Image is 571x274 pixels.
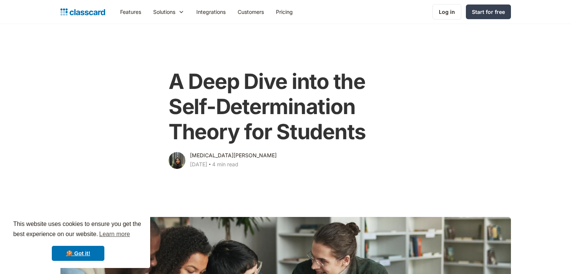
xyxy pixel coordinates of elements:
div: 4 min read [212,160,238,169]
a: home [60,7,105,17]
div: Solutions [153,8,175,16]
div: Start for free [472,8,505,16]
div: [DATE] [190,160,207,169]
a: Log in [432,4,461,20]
a: Pricing [270,3,299,20]
a: Features [114,3,147,20]
div: cookieconsent [6,212,150,268]
div: Solutions [147,3,190,20]
a: dismiss cookie message [52,246,104,261]
h1: A Deep Dive into the Self-Determination Theory for Students [169,69,402,145]
div: Log in [439,8,455,16]
a: Start for free [466,5,511,19]
a: learn more about cookies [98,229,131,240]
a: Customers [232,3,270,20]
div: [MEDICAL_DATA][PERSON_NAME] [190,151,277,160]
a: Integrations [190,3,232,20]
span: This website uses cookies to ensure you get the best experience on our website. [13,220,143,240]
div: ‧ [207,160,212,170]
